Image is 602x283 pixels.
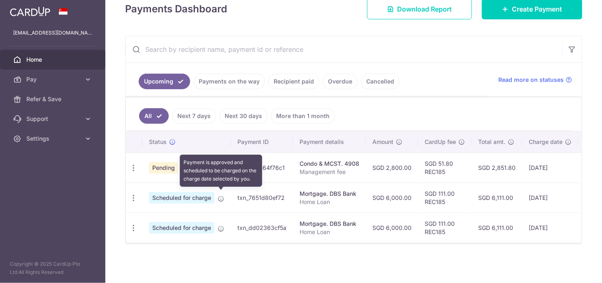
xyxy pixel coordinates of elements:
a: Upcoming [139,74,190,89]
span: Create Payment [512,4,562,14]
p: Management fee [300,168,359,176]
p: [EMAIL_ADDRESS][DOMAIN_NAME] [13,29,92,37]
td: SGD 2,800.00 [366,153,418,183]
td: [DATE] [522,213,578,243]
img: CardUp [10,7,50,16]
th: Payment details [293,131,366,153]
div: Payment is approved and scheduled to be charged on the charge date selected by you. [180,155,262,187]
div: Mortgage. DBS Bank [300,220,359,228]
td: SGD 51.80 REC185 [418,153,472,183]
td: [DATE] [522,153,578,183]
a: Cancelled [361,74,400,89]
span: Scheduled for charge [149,192,214,204]
td: SGD 6,111.00 [472,213,522,243]
p: Home Loan [300,198,359,206]
span: Charge date [529,138,562,146]
span: Pay [26,75,81,84]
td: SGD 111.00 REC185 [418,213,472,243]
td: SGD 6,111.00 [472,183,522,213]
a: Payments on the way [193,74,265,89]
span: CardUp fee [425,138,456,146]
span: Settings [26,135,81,143]
td: SGD 6,000.00 [366,213,418,243]
h4: Payments Dashboard [125,2,227,16]
a: Overdue [323,74,358,89]
span: Amount [372,138,393,146]
th: Payment ID [231,131,293,153]
span: Refer & Save [26,95,81,103]
input: Search by recipient name, payment id or reference [126,36,562,63]
div: Mortgage. DBS Bank [300,190,359,198]
span: Support [26,115,81,123]
td: txn_7651d80ef72 [231,183,293,213]
td: SGD 6,000.00 [366,183,418,213]
div: Condo & MCST. 4908 [300,160,359,168]
a: All [139,108,169,124]
span: Status [149,138,167,146]
a: Recipient paid [268,74,319,89]
a: Next 7 days [172,108,216,124]
td: txn_dd02363cf5a [231,213,293,243]
p: Home Loan [300,228,359,236]
td: [DATE] [522,183,578,213]
a: Read more on statuses [498,76,572,84]
span: Download Report [397,4,452,14]
span: Pending [149,162,178,174]
span: Total amt. [478,138,505,146]
a: Next 30 days [219,108,267,124]
span: Home [26,56,81,64]
td: SGD 111.00 REC185 [418,183,472,213]
span: Scheduled for charge [149,222,214,234]
span: Read more on statuses [498,76,564,84]
td: SGD 2,851.80 [472,153,522,183]
a: More than 1 month [271,108,335,124]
